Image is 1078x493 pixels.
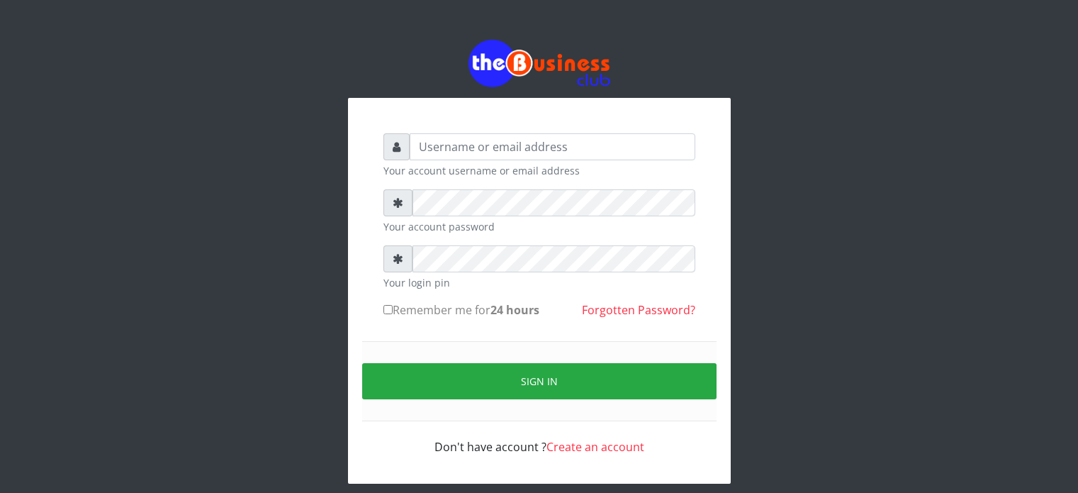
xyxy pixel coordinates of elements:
input: Remember me for24 hours [383,305,393,314]
small: Your account password [383,219,695,234]
a: Forgotten Password? [582,302,695,318]
div: Don't have account ? [383,421,695,455]
b: 24 hours [490,302,539,318]
small: Your login pin [383,275,695,290]
button: Sign in [362,363,717,399]
input: Username or email address [410,133,695,160]
small: Your account username or email address [383,163,695,178]
a: Create an account [546,439,644,455]
label: Remember me for [383,301,539,318]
